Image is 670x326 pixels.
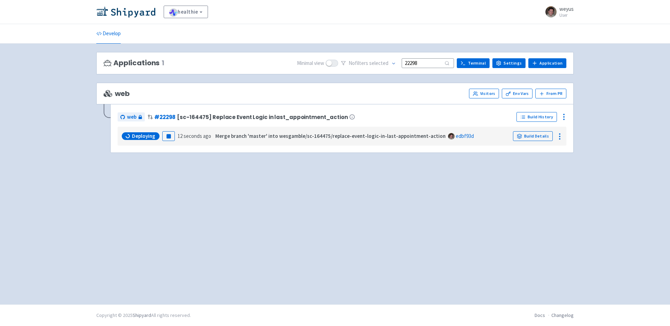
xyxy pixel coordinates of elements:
a: Build Details [513,131,553,141]
span: Deploying [132,133,155,140]
a: Settings [492,58,526,68]
a: Application [528,58,566,68]
a: Env Vars [502,89,533,98]
strong: Merge branch 'master' into wesgamble/sc-164475/replace-event-logic-in-last-appointment-action [215,133,446,139]
input: Search... [402,58,454,68]
a: Develop [96,24,121,44]
button: From PR [535,89,566,98]
a: Shipyard [133,312,151,318]
span: web [104,90,129,98]
a: Docs [535,312,545,318]
a: weyus User [541,6,574,17]
a: #22298 [154,113,176,121]
h3: Applications [104,59,164,67]
span: web [127,113,136,121]
small: User [559,13,574,17]
span: Minimal view [297,59,324,67]
a: web [118,112,145,122]
a: healthie [164,6,208,18]
time: 12 seconds ago [178,133,211,139]
a: Build History [516,112,557,122]
span: 1 [162,59,164,67]
span: No filter s [349,59,388,67]
a: edbf93d [456,133,474,139]
span: weyus [559,6,574,12]
span: selected [369,60,388,66]
button: Pause [162,131,175,141]
a: Visitors [469,89,499,98]
img: Shipyard logo [96,6,155,17]
a: Terminal [457,58,490,68]
span: [sc-164475] Replace Event Logic in last_appointment_action [177,114,348,120]
a: Changelog [551,312,574,318]
div: Copyright © 2025 All rights reserved. [96,312,191,319]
